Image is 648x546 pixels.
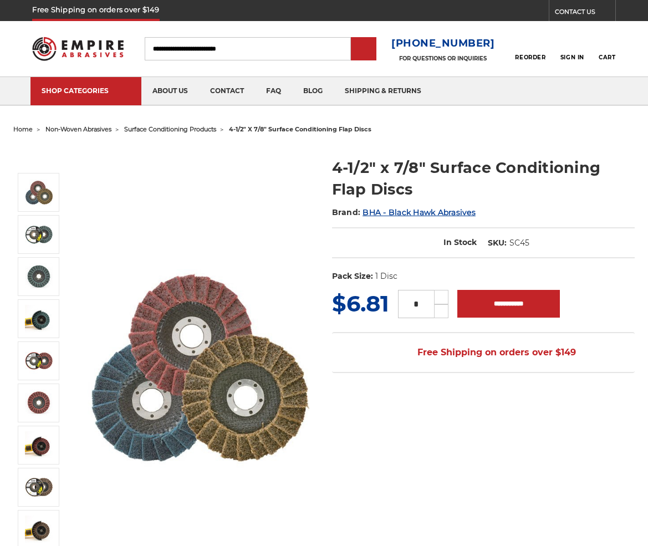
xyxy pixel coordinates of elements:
a: blog [292,77,334,105]
a: BHA - Black Hawk Abrasives [363,207,476,217]
a: home [13,125,33,133]
a: Cart [599,37,615,61]
a: non-woven abrasives [45,125,111,133]
span: Brand: [332,207,361,217]
dd: SC45 [509,237,529,249]
a: SHOP CATEGORIES [30,77,141,105]
span: Free Shipping on orders over $149 [391,341,576,364]
a: faq [255,77,292,105]
a: [PHONE_NUMBER] [391,35,495,52]
span: In Stock [443,237,477,247]
a: Reorder [515,37,545,60]
a: about us [141,77,199,105]
img: Black Hawk Abrasives Surface Conditioning Flap Disc - Red [25,347,53,375]
span: 4-1/2" x 7/8" surface conditioning flap discs [229,125,371,133]
img: 4-1/2" x 7/8" Surface Conditioning Flap Discs [25,263,53,290]
span: $6.81 [332,290,389,317]
a: CONTACT US [555,6,615,21]
img: Angle grinder with blue surface conditioning flap disc [25,305,53,333]
span: Sign In [560,54,584,61]
img: Scotch brite flap discs [25,179,53,206]
div: SHOP CATEGORIES [42,86,130,95]
a: shipping & returns [334,77,432,105]
img: Angle grinder with red surface conditioning flap disc [25,431,53,459]
dd: 1 Disc [375,271,397,282]
img: Black Hawk Abrasives Surface Conditioning Flap Disc - Tan [25,473,53,501]
input: Submit [353,38,375,60]
img: Scotch brite flap discs [88,262,309,478]
h1: 4-1/2" x 7/8" Surface Conditioning Flap Discs [332,157,635,200]
span: Cart [599,54,615,61]
img: Black Hawk Abrasives Surface Conditioning Flap Disc - Blue [25,221,53,248]
dt: Pack Size: [332,271,373,282]
a: contact [199,77,255,105]
a: surface conditioning products [124,125,216,133]
img: Medium Surface Conditioning Flap Disc [25,389,53,417]
p: FOR QUESTIONS OR INQUIRIES [391,55,495,62]
dt: SKU: [488,237,507,249]
img: Angle grinder with brown surface conditioning flap disc [25,516,53,543]
span: Reorder [515,54,545,61]
img: Empire Abrasives [32,31,124,67]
